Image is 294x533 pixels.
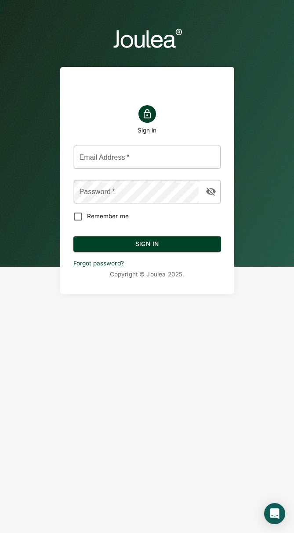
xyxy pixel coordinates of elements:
[73,260,124,267] a: Forgot password?
[264,503,285,524] div: Open Intercom Messenger
[73,270,221,279] p: Copyright © Joulea 2025 .
[138,126,156,134] h1: Sign in
[112,26,182,49] img: logo
[73,236,221,252] button: Sign In
[87,212,129,221] span: Remember me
